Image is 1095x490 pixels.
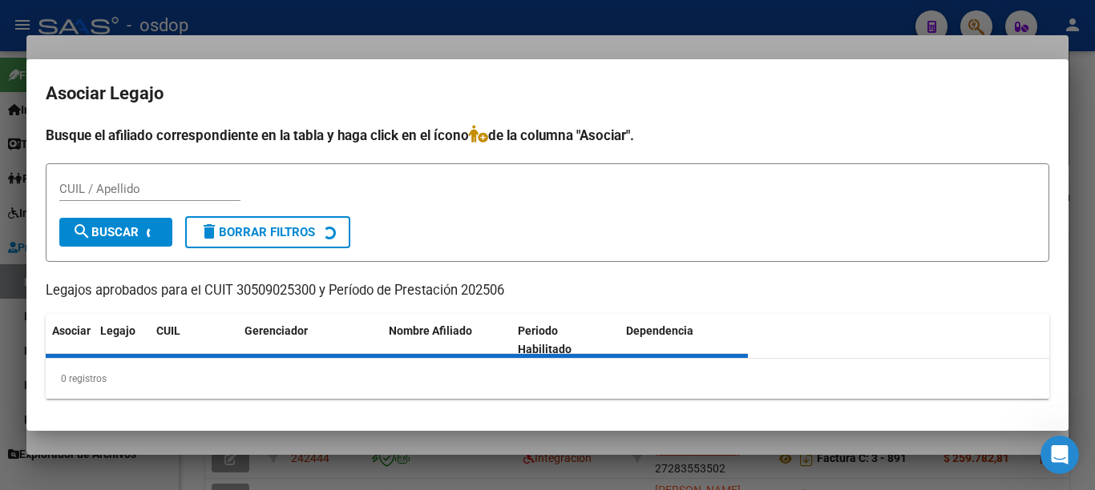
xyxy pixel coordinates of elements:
button: Borrar Filtros [185,216,350,248]
span: Asociar [52,324,91,337]
datatable-header-cell: Dependencia [620,314,749,367]
datatable-header-cell: Asociar [46,314,94,367]
span: CUIL [156,324,180,337]
datatable-header-cell: Gerenciador [238,314,382,367]
span: Dependencia [626,324,693,337]
datatable-header-cell: CUIL [150,314,238,367]
h4: Busque el afiliado correspondiente en la tabla y haga click en el ícono de la columna "Asociar". [46,125,1049,146]
span: Borrar Filtros [200,225,315,239]
datatable-header-cell: Periodo Habilitado [511,314,620,367]
iframe: Intercom live chat [1040,436,1079,474]
span: Gerenciador [244,324,308,337]
datatable-header-cell: Legajo [94,314,150,367]
mat-icon: delete [200,222,219,241]
span: Legajo [100,324,135,337]
span: Nombre Afiliado [389,324,472,337]
span: Buscar [72,225,139,239]
mat-icon: search [72,222,91,241]
h2: Asociar Legajo [46,78,1049,109]
div: 0 registros [46,359,1049,399]
p: Legajos aprobados para el CUIT 30509025300 y Período de Prestación 202506 [46,281,1049,301]
span: Periodo Habilitado [518,324,572,355]
datatable-header-cell: Nombre Afiliado [382,314,511,367]
button: Buscar [59,218,172,247]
